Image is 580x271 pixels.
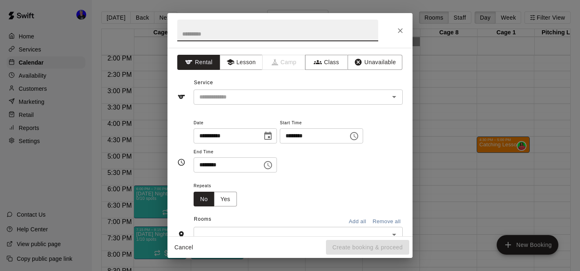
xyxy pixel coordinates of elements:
span: End Time [194,147,277,158]
div: outlined button group [194,192,237,207]
svg: Timing [177,158,185,166]
span: Repeats [194,181,243,192]
span: Date [194,118,277,129]
button: Close [393,23,408,38]
button: Rental [177,55,220,70]
svg: Service [177,93,185,101]
svg: Rooms [177,231,185,239]
button: Choose time, selected time is 9:00 AM [346,128,362,144]
button: Add all [344,215,370,228]
button: Class [305,55,348,70]
span: Start Time [280,118,363,129]
button: Open [388,229,400,240]
button: Lesson [220,55,263,70]
span: Rooms [194,216,212,222]
button: Cancel [171,240,197,255]
button: Unavailable [348,55,402,70]
span: Camps can only be created in the Services page [263,55,306,70]
button: Choose date, selected date is Sep 26, 2025 [260,128,276,144]
button: Yes [214,192,237,207]
span: Service [194,80,213,85]
button: No [194,192,214,207]
button: Choose time, selected time is 9:30 AM [260,157,276,173]
button: Open [388,91,400,103]
button: Remove all [370,215,403,228]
